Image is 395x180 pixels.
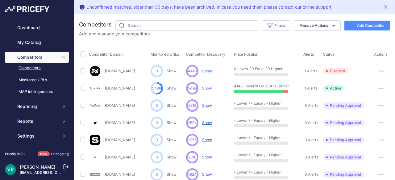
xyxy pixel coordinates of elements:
button: Massive Actions [294,20,341,31]
span: 0 [156,172,158,177]
a: 4148 Lower [234,84,255,88]
span: Active [323,85,344,91]
span: 1924 [188,172,197,177]
span: Pending Approval [323,102,364,109]
button: Repricing [5,101,69,112]
div: Pricefy v1.7.2 [5,151,26,157]
span: 5498 [152,86,161,91]
a: Monitored URLs [5,75,69,86]
span: 0 Alerts [305,138,318,142]
span: Show [202,172,212,177]
span: Show [202,86,212,90]
span: Competitor Discovery [186,52,225,57]
span: 2316 [188,154,196,160]
a: Show [167,69,177,73]
span: 0 Alerts [305,155,318,160]
a: [DOMAIN_NAME] [105,86,135,90]
span: 1 Alerts [305,86,317,91]
a: Show [167,86,177,90]
span: Status [323,52,335,57]
a: Dashboard [5,22,69,33]
span: Pending Approval [323,154,364,160]
a: My Catalog [5,37,69,48]
a: [DOMAIN_NAME] [105,138,135,142]
a: [DOMAIN_NAME] [105,69,135,73]
span: 2564 [188,120,197,126]
p: - Lower / - Equal / - Higher [234,153,273,158]
div: Unconfirmed matches, older than 30 days, have been archived. In case you need them please contact... [86,4,333,10]
p: - Lower / - Equal / - Higher [234,101,273,106]
span: 0 [156,103,158,108]
span: Alerts [303,52,314,57]
span: 5498 [188,86,197,91]
p: 0 Lower / 0 Equal / 0 Higher [234,66,273,71]
span: Disabled [323,68,348,74]
span: Show [202,155,212,159]
span: 0 Alerts [305,172,318,177]
span: 0 [156,120,158,126]
button: Settings [5,130,69,142]
p: - Lower / - Equal / - Higher [234,170,273,175]
span: Repricing [17,103,58,110]
p: - Lower / - Equal / - Higher [234,135,273,140]
a: 1 Alerts [303,68,317,74]
span: Show [202,103,212,108]
p: - Lower / - Equal / - Higher [234,118,273,123]
a: Show [167,120,177,125]
p: / / [234,84,273,89]
span: 1 Alerts [305,69,317,74]
input: Search [115,20,258,31]
a: MAP infringements [5,86,69,97]
button: Filters [262,20,290,31]
a: [EMAIL_ADDRESS][DOMAIN_NAME] [20,170,84,175]
a: [PERSON_NAME] [20,164,55,170]
a: 1 Alerts [303,85,317,91]
span: Show [202,69,212,73]
span: 0 [156,154,158,160]
span: Settings [17,133,58,139]
img: Pricefy Logo [5,6,49,12]
button: Add Competitor [344,21,390,30]
span: 2356 [188,137,197,143]
span: 3318 [188,103,196,108]
span: Competitors [17,54,58,60]
span: 0 Alerts [305,103,318,108]
span: New [38,151,50,157]
span: Show [202,120,212,125]
a: 477 Higher [270,84,289,88]
button: Close [383,2,390,10]
span: Pending Approval [323,171,364,178]
h2: Competitors [79,20,112,29]
span: 0 Alerts [305,120,318,125]
span: Pending Approval [323,120,364,126]
a: [DOMAIN_NAME] [105,120,135,125]
span: Actions [374,52,388,57]
a: Show [167,155,177,159]
a: [DOMAIN_NAME] [105,172,135,177]
span: My Account [17,148,58,154]
span: 4401 [188,68,197,74]
button: My Account [5,145,69,156]
span: 0 [156,137,158,143]
span: Show [202,138,212,142]
a: Show [167,103,177,108]
button: Competitors [5,52,69,63]
span: Price Position [234,52,258,57]
span: 0 [156,68,158,74]
a: Competitors [5,63,69,74]
a: 8 Equal [256,84,268,88]
a: [DOMAIN_NAME] [105,103,135,108]
button: Reports [5,116,69,127]
a: [DOMAIN_NAME] [105,155,135,159]
a: Show [167,172,177,177]
span: Competitor Domain [89,52,123,57]
a: Changelog [51,152,69,156]
span: Pending Approval [323,137,364,143]
span: Reports [17,118,58,124]
span: Monitored URLs [151,52,179,57]
p: Add and manage your competitors [79,31,150,37]
a: Show [167,138,177,142]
